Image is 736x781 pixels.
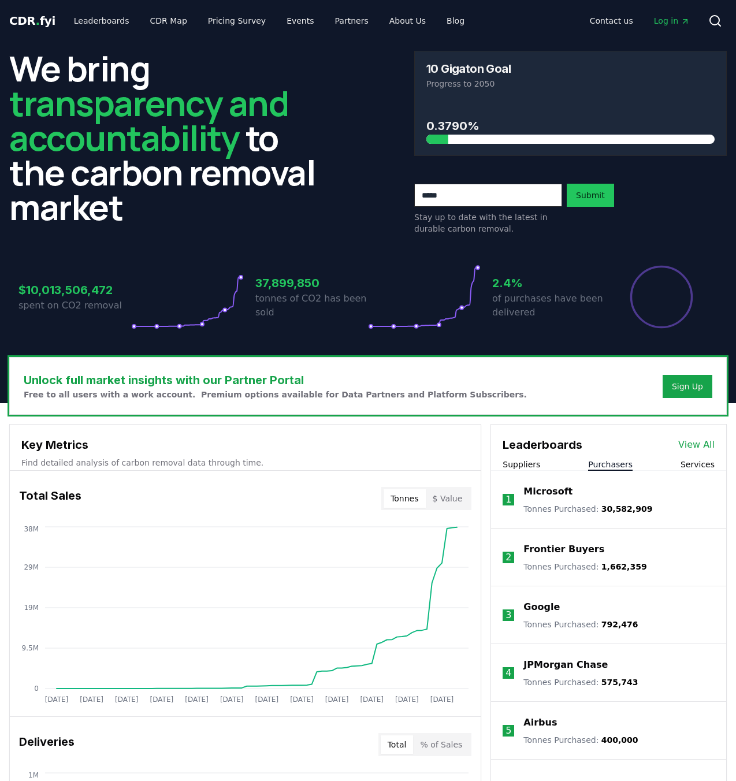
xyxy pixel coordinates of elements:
h3: Key Metrics [21,436,469,453]
span: 575,743 [601,678,638,687]
h3: Deliveries [19,733,75,756]
span: 792,476 [601,620,638,629]
button: Services [681,459,715,470]
tspan: [DATE] [255,696,279,704]
a: Google [523,600,560,614]
button: % of Sales [413,735,469,754]
a: Pricing Survey [199,10,275,31]
span: transparency and accountability [9,79,288,161]
a: JPMorgan Chase [523,658,608,672]
button: Total [381,735,414,754]
span: CDR fyi [9,14,55,28]
p: Tonnes Purchased : [523,619,638,630]
p: 3 [505,608,511,622]
tspan: [DATE] [115,696,139,704]
button: Sign Up [663,375,712,398]
a: Partners [326,10,378,31]
p: 2 [505,551,511,564]
a: Frontier Buyers [523,542,604,556]
button: Suppliers [503,459,540,470]
a: CDR Map [141,10,196,31]
p: 1 [505,493,511,507]
tspan: [DATE] [45,696,69,704]
p: Progress to 2050 [426,78,715,90]
a: Contact us [581,10,642,31]
p: 5 [505,724,511,738]
a: About Us [380,10,435,31]
tspan: 9.5M [22,644,39,652]
tspan: 38M [24,525,39,533]
h3: 2.4% [492,274,605,292]
p: 4 [505,666,511,680]
span: . [36,14,40,28]
nav: Main [65,10,474,31]
h3: 10 Gigaton Goal [426,63,511,75]
button: Tonnes [384,489,425,508]
tspan: 19M [24,604,39,612]
a: Blog [437,10,474,31]
p: of purchases have been delivered [492,292,605,319]
tspan: [DATE] [395,696,419,704]
tspan: 0 [34,685,39,693]
tspan: 29M [24,563,39,571]
span: 400,000 [601,735,638,745]
tspan: [DATE] [290,696,314,704]
p: Tonnes Purchased : [523,734,638,746]
h2: We bring to the carbon removal market [9,51,322,224]
a: CDR.fyi [9,13,55,29]
a: Microsoft [523,485,573,499]
div: Percentage of sales delivered [629,265,694,329]
tspan: [DATE] [430,696,454,704]
a: Sign Up [672,381,703,392]
nav: Main [581,10,699,31]
a: Log in [645,10,699,31]
tspan: [DATE] [220,696,244,704]
p: spent on CO2 removal [18,299,131,313]
h3: Unlock full market insights with our Partner Portal [24,371,527,389]
h3: Leaderboards [503,436,582,453]
p: Find detailed analysis of carbon removal data through time. [21,457,469,468]
span: 1,662,359 [601,562,647,571]
tspan: [DATE] [185,696,209,704]
tspan: [DATE] [150,696,174,704]
span: Log in [654,15,690,27]
a: Leaderboards [65,10,139,31]
h3: $10,013,506,472 [18,281,131,299]
h3: 0.3790% [426,117,715,135]
p: tonnes of CO2 has been sold [255,292,368,319]
button: Purchasers [588,459,633,470]
tspan: 1M [28,771,39,779]
p: Free to all users with a work account. Premium options available for Data Partners and Platform S... [24,389,527,400]
button: $ Value [426,489,470,508]
button: Submit [567,184,614,207]
span: 30,582,909 [601,504,653,514]
tspan: [DATE] [80,696,103,704]
p: Tonnes Purchased : [523,676,638,688]
p: Stay up to date with the latest in durable carbon removal. [414,211,562,235]
p: Tonnes Purchased : [523,503,652,515]
a: View All [678,438,715,452]
p: Tonnes Purchased : [523,561,646,572]
h3: Total Sales [19,487,81,510]
a: Events [277,10,323,31]
tspan: [DATE] [325,696,349,704]
h3: 37,899,850 [255,274,368,292]
tspan: [DATE] [360,696,384,704]
a: Airbus [523,716,557,730]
